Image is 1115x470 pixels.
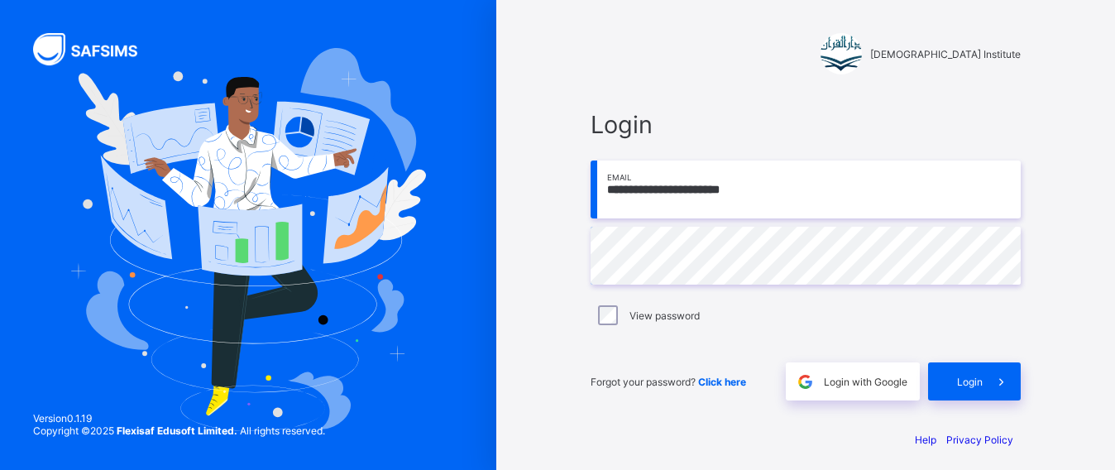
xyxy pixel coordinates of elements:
span: [DEMOGRAPHIC_DATA] Institute [870,48,1021,60]
span: Login [591,110,1021,139]
a: Privacy Policy [946,434,1013,446]
span: Forgot your password? [591,376,746,388]
a: Click here [698,376,746,388]
label: View password [629,309,700,322]
a: Help [915,434,936,446]
img: google.396cfc9801f0270233282035f929180a.svg [796,372,815,391]
span: Copyright © 2025 All rights reserved. [33,424,325,437]
img: Hero Image [70,48,427,431]
strong: Flexisaf Edusoft Limited. [117,424,237,437]
span: Login with Google [824,376,907,388]
span: Login [957,376,983,388]
span: Version 0.1.19 [33,412,325,424]
img: SAFSIMS Logo [33,33,157,65]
